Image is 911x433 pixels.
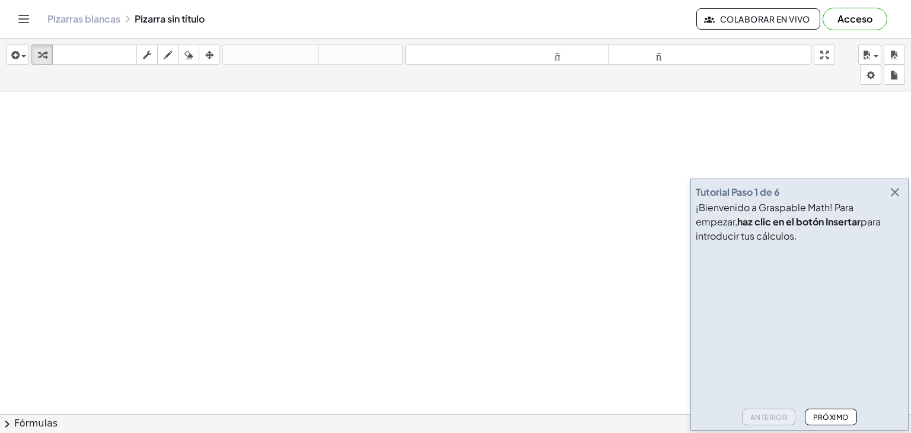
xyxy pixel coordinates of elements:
[823,8,887,30] button: Acceso
[225,49,316,61] font: deshacer
[837,12,872,25] font: Acceso
[47,12,120,25] font: Pizarras blancas
[222,44,318,65] button: deshacer
[55,49,134,61] font: teclado
[321,49,400,61] font: rehacer
[408,49,606,61] font: tamaño_del_formato
[14,418,58,429] font: Fórmulas
[608,44,811,65] button: tamaño_del_formato
[696,8,820,30] button: Colaborar en vivo
[737,215,861,228] font: haz clic en el botón Insertar
[318,44,403,65] button: rehacer
[805,409,856,425] button: Próximo
[696,186,780,198] font: Tutorial Paso 1 de 6
[696,201,853,228] font: ¡Bienvenido a Graspable Math! Para empezar,
[720,14,810,24] font: Colaborar en vivo
[813,413,849,422] font: Próximo
[47,13,120,25] a: Pizarras blancas
[14,9,33,28] button: Cambiar navegación
[52,44,137,65] button: teclado
[405,44,609,65] button: tamaño_del_formato
[611,49,808,61] font: tamaño_del_formato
